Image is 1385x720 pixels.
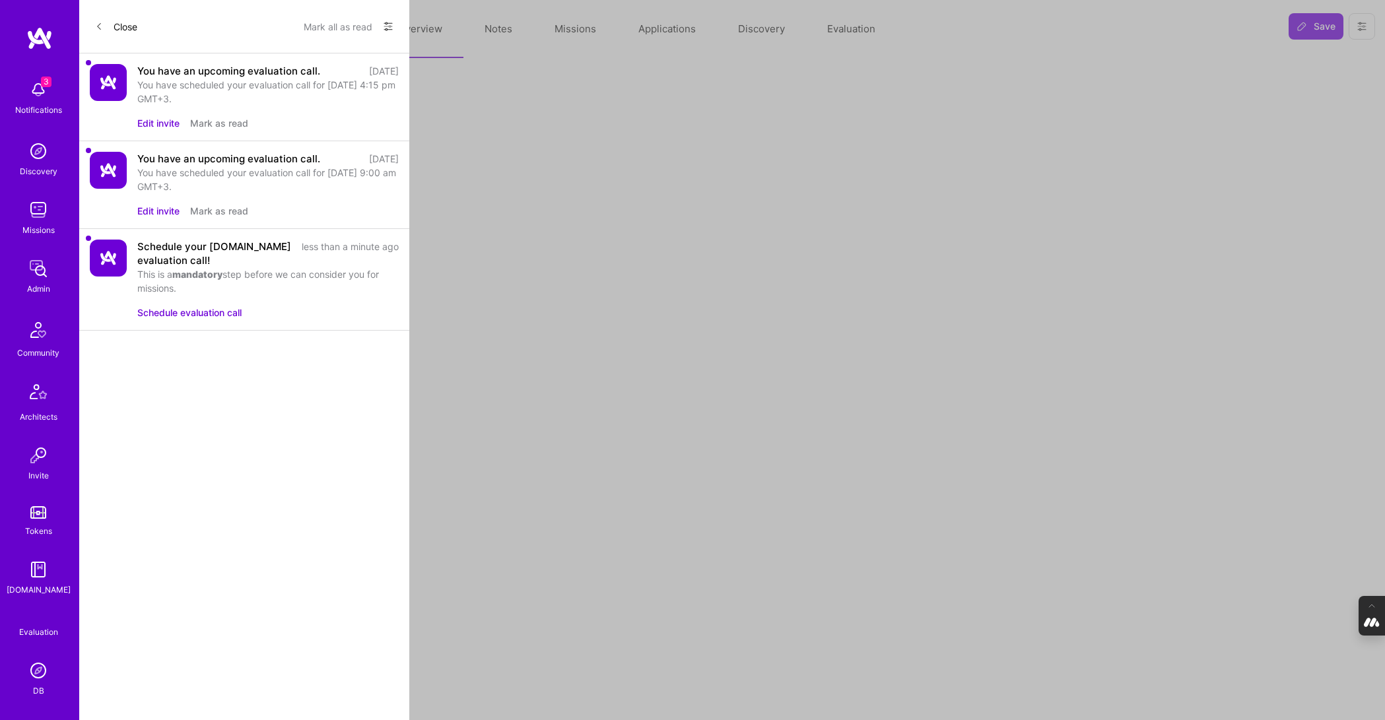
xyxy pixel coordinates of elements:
div: You have scheduled your evaluation call for [DATE] 9:00 am GMT+3. [137,166,399,193]
img: teamwork [25,197,51,223]
div: [DOMAIN_NAME] [7,583,71,597]
img: Community [22,314,54,346]
div: Invite [28,469,49,482]
span: 3 [41,77,51,87]
div: Admin [27,282,50,296]
div: You have an upcoming evaluation call. [137,64,320,78]
button: Mark all as read [304,16,372,37]
div: less than a minute ago [302,240,399,267]
img: Company Logo [90,240,127,277]
div: [DATE] [369,64,399,78]
img: tokens [30,506,46,519]
img: Invite [25,442,51,469]
div: Notifications [15,103,62,117]
img: discovery [25,138,51,164]
b: mandatory [172,269,222,280]
div: Architects [20,410,57,424]
button: Close [95,16,137,37]
button: Mark as read [190,204,248,218]
div: This is a step before we can consider you for missions. [137,267,399,295]
img: Admin Search [25,657,51,684]
div: Schedule your [DOMAIN_NAME] evaluation call! [137,240,294,267]
img: Company Logo [90,152,127,189]
img: logo [26,26,53,50]
button: Mark as read [190,116,248,130]
div: Tokens [25,524,52,538]
div: Evaluation [19,625,58,639]
div: You have scheduled your evaluation call for [DATE] 4:15 pm GMT+3. [137,78,399,106]
img: Company Logo [90,64,127,101]
button: Edit invite [137,204,180,218]
div: [DATE] [369,152,399,166]
img: admin teamwork [25,255,51,282]
div: You have an upcoming evaluation call. [137,152,320,166]
div: Community [17,346,59,360]
img: Architects [22,378,54,410]
button: Schedule evaluation call [137,306,242,319]
div: Discovery [20,164,57,178]
img: guide book [25,556,51,583]
div: Missions [22,223,55,237]
button: Edit invite [137,116,180,130]
div: DB [33,684,44,698]
i: icon SelectionTeam [34,615,44,625]
img: bell [25,77,51,103]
